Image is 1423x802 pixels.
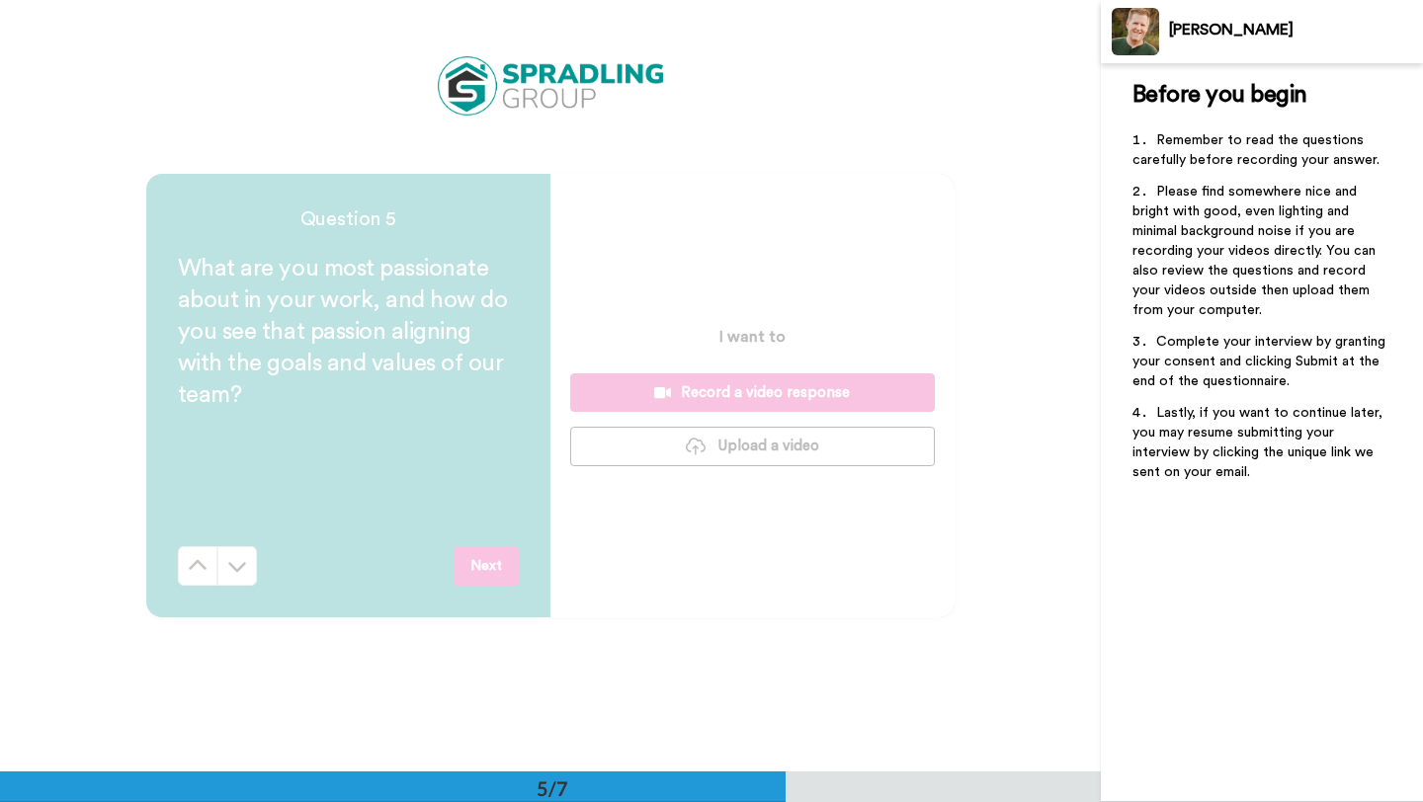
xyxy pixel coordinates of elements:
span: Before you begin [1132,83,1307,107]
button: Upload a video [570,427,935,465]
div: [PERSON_NAME] [1169,21,1422,40]
button: Record a video response [570,373,935,412]
span: Complete your interview by granting your consent and clicking Submit at the end of the questionna... [1132,335,1389,388]
button: Next [454,546,519,586]
div: Record a video response [586,382,919,403]
span: Please find somewhere nice and bright with good, even lighting and minimal background noise if yo... [1132,185,1380,317]
img: Profile Image [1112,8,1159,55]
span: Remember to read the questions carefully before recording your answer. [1132,133,1380,167]
span: What are you most passionate about in your work, and how do you see that passion aligning with th... [178,257,513,407]
span: Lastly, if you want to continue later, you may resume submitting your interview by clicking the u... [1132,406,1386,479]
div: 5/7 [505,774,600,802]
h4: Question 5 [178,205,519,233]
p: I want to [719,325,786,349]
